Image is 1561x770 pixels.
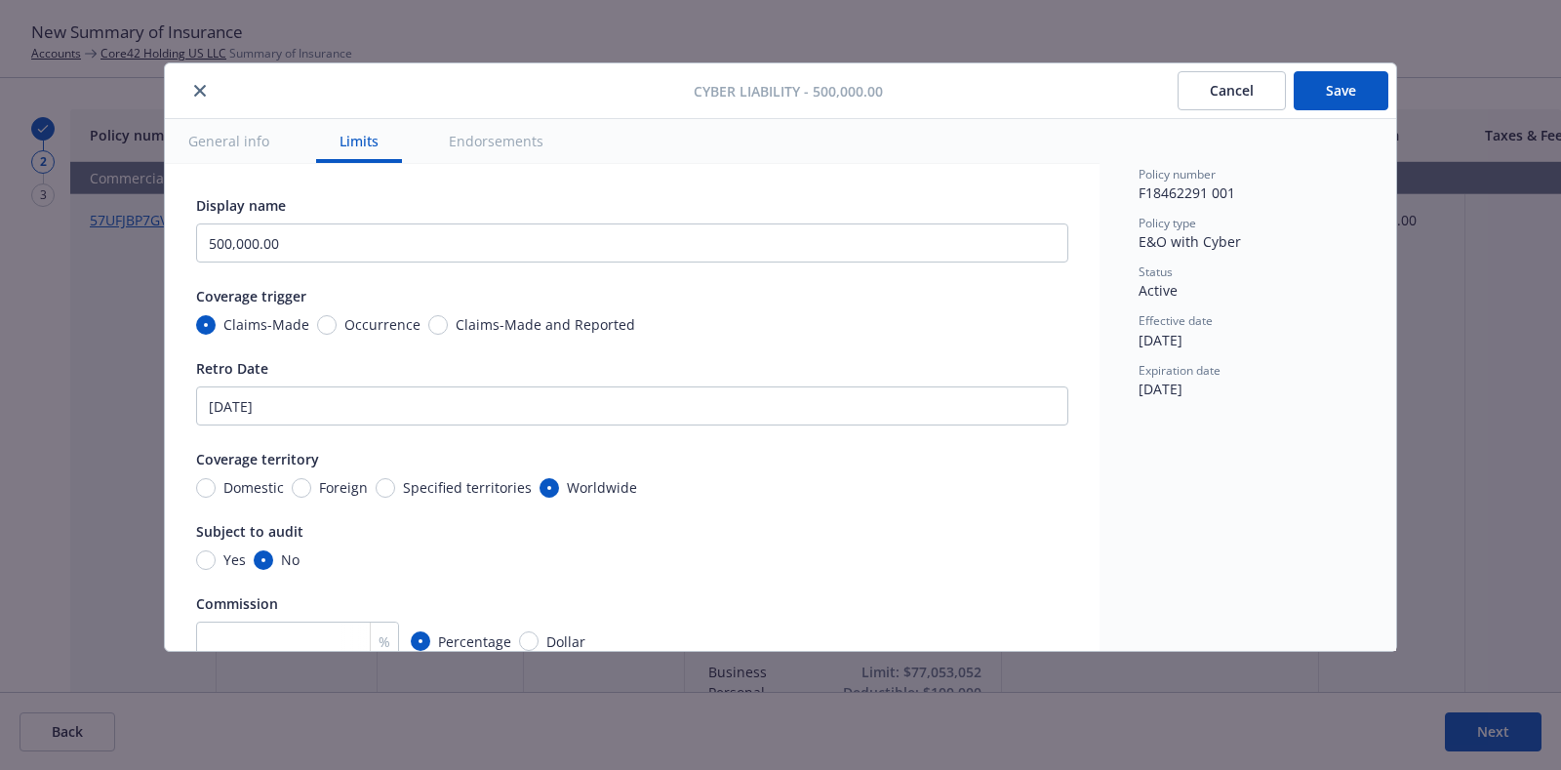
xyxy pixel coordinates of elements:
[196,594,278,613] span: Commission
[438,631,511,652] span: Percentage
[1294,71,1388,110] button: Save
[196,478,216,498] input: Domestic
[1139,331,1182,349] span: [DATE]
[196,359,268,378] span: Retro Date
[1139,166,1216,182] span: Policy number
[694,81,883,101] span: Cyber Liability - 500,000.00
[317,315,337,335] input: Occurrence
[188,79,212,102] button: close
[254,550,273,570] input: No
[223,549,246,570] span: Yes
[456,314,635,335] span: Claims-Made and Reported
[196,287,306,305] span: Coverage trigger
[411,631,430,651] input: Percentage
[403,477,532,498] span: Specified territories
[281,549,300,570] span: No
[425,119,567,163] button: Endorsements
[1139,183,1235,202] span: F18462291 001
[519,631,539,651] input: Dollar
[1139,380,1182,398] span: [DATE]
[1139,263,1173,280] span: Status
[196,196,286,215] span: Display name
[1139,281,1178,300] span: Active
[1139,232,1241,251] span: E&O with Cyber
[292,478,311,498] input: Foreign
[1139,215,1196,231] span: Policy type
[540,478,559,498] input: Worldwide
[223,314,309,335] span: Claims-Made
[196,522,303,541] span: Subject to audit
[196,550,216,570] input: Yes
[428,315,448,335] input: Claims-Made and Reported
[1139,312,1213,329] span: Effective date
[316,119,402,163] button: Limits
[567,477,637,498] span: Worldwide
[344,314,420,335] span: Occurrence
[1178,71,1286,110] button: Cancel
[376,478,395,498] input: Specified territories
[165,119,293,163] button: General info
[223,477,284,498] span: Domestic
[1139,362,1221,379] span: Expiration date
[319,477,368,498] span: Foreign
[546,631,585,652] span: Dollar
[196,450,319,468] span: Coverage territory
[196,315,216,335] input: Claims-Made
[379,631,390,652] span: %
